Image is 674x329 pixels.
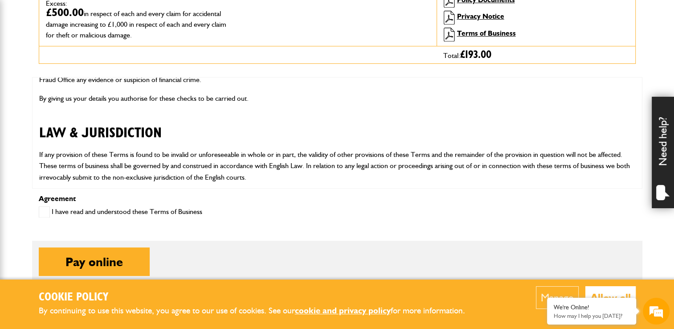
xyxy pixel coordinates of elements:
[457,12,504,21] a: Privacy Notice
[39,291,480,304] h2: Cookie Policy
[460,49,491,60] span: £
[12,161,163,251] textarea: Type your message and hit 'Enter'
[39,93,635,104] p: By giving us your details you authorise for these checks to be carried out.
[46,7,231,39] dd: £500.00
[39,149,635,183] p: If any provision of these Terms is found to be invalid or unforeseeable in whole or in part, the ...
[46,9,226,39] span: in respect of each and every claim for accidental damage increasing to £1,000 in respect of each ...
[39,195,636,202] p: Agreement
[457,29,516,37] a: Terms of Business
[121,259,162,271] em: Start Chat
[536,286,579,309] button: Manage
[46,50,150,62] div: Chat with us now
[146,4,167,26] div: Minimize live chat window
[39,304,480,318] p: By continuing to use this website, you agree to our use of cookies. See our for more information.
[585,286,636,309] button: Allow all
[12,135,163,155] input: Enter your phone number
[652,97,674,208] div: Need help?
[39,247,150,276] button: Pay online
[12,109,163,128] input: Enter your email address
[12,82,163,102] input: Enter your last name
[39,111,635,141] h2: LAW & JURISDICTION
[554,304,629,311] div: We're Online!
[554,313,629,319] p: How may I help you today?
[465,49,491,60] span: 193.00
[437,46,635,63] div: Total:
[295,305,391,316] a: cookie and privacy policy
[15,49,37,62] img: d_20077148190_company_1631870298795_20077148190
[39,206,202,218] label: I have read and understood these Terms of Business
